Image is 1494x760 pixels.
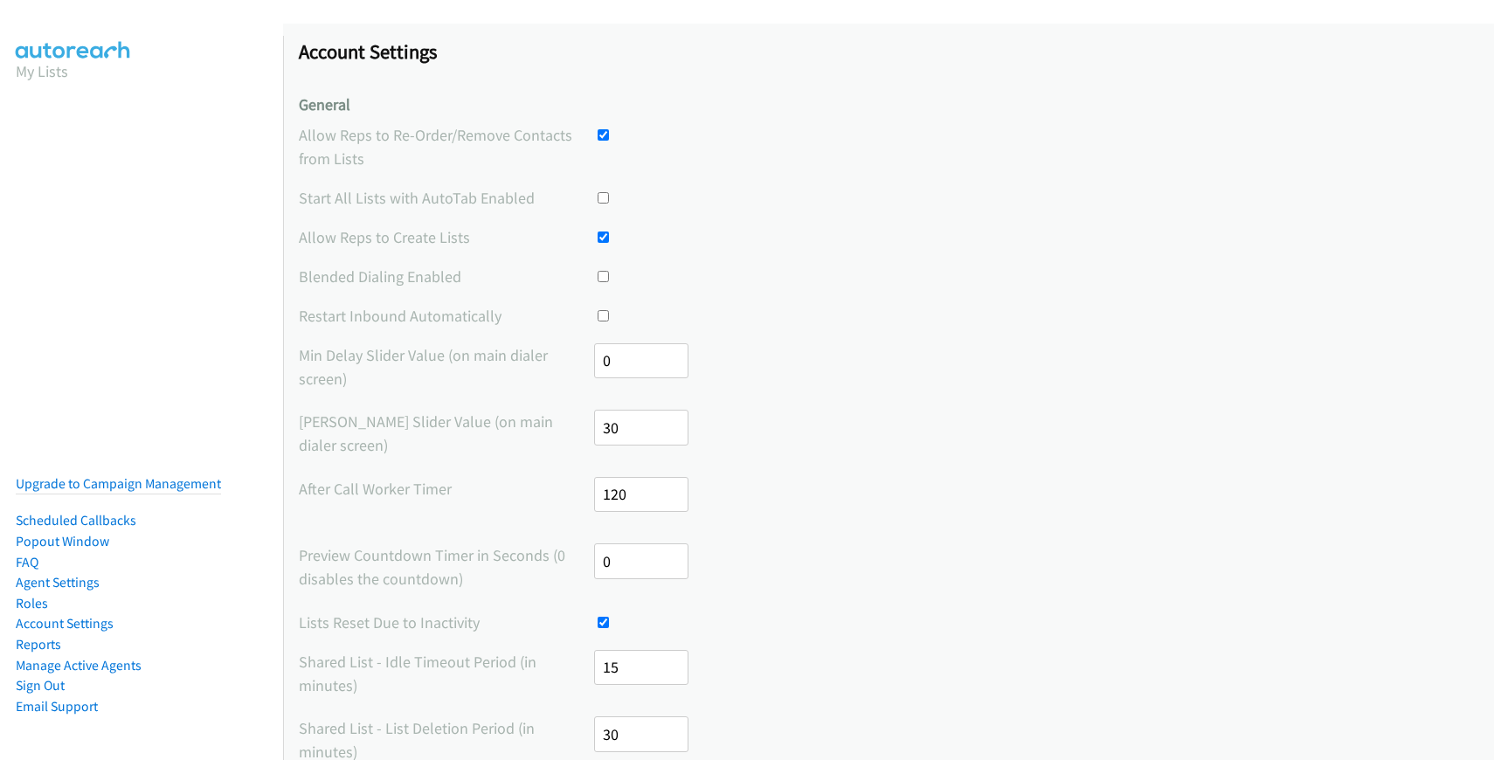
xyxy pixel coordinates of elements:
[299,611,594,634] label: Lists Reset Due to Inactivity
[299,304,594,328] label: Restart Inbound Automatically
[16,475,221,492] a: Upgrade to Campaign Management
[299,265,594,288] label: Blended Dialing Enabled
[299,410,594,457] label: [PERSON_NAME] Slider Value (on main dialer screen)
[299,650,1478,701] div: The time period before a list resets or assigned records get redistributed due to an idle dialing...
[299,650,594,697] label: Shared List - Idle Timeout Period (in minutes)
[16,636,61,653] a: Reports
[16,533,109,549] a: Popout Window
[16,61,68,81] a: My Lists
[16,657,142,674] a: Manage Active Agents
[16,677,65,694] a: Sign Out
[299,123,594,170] label: Allow Reps to Re-Order/Remove Contacts from Lists
[16,595,48,611] a: Roles
[16,512,136,529] a: Scheduled Callbacks
[16,615,114,632] a: Account Settings
[299,477,594,501] label: After Call Worker Timer
[299,343,594,390] label: Min Delay Slider Value (on main dialer screen)
[299,225,594,249] label: Allow Reps to Create Lists
[299,543,594,591] label: Preview Countdown Timer in Seconds (0 disables the countdown)
[16,574,100,591] a: Agent Settings
[16,698,98,715] a: Email Support
[299,39,1478,64] h1: Account Settings
[299,186,594,210] label: Start All Lists with AutoTab Enabled
[299,95,1478,115] h4: General
[16,554,38,570] a: FAQ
